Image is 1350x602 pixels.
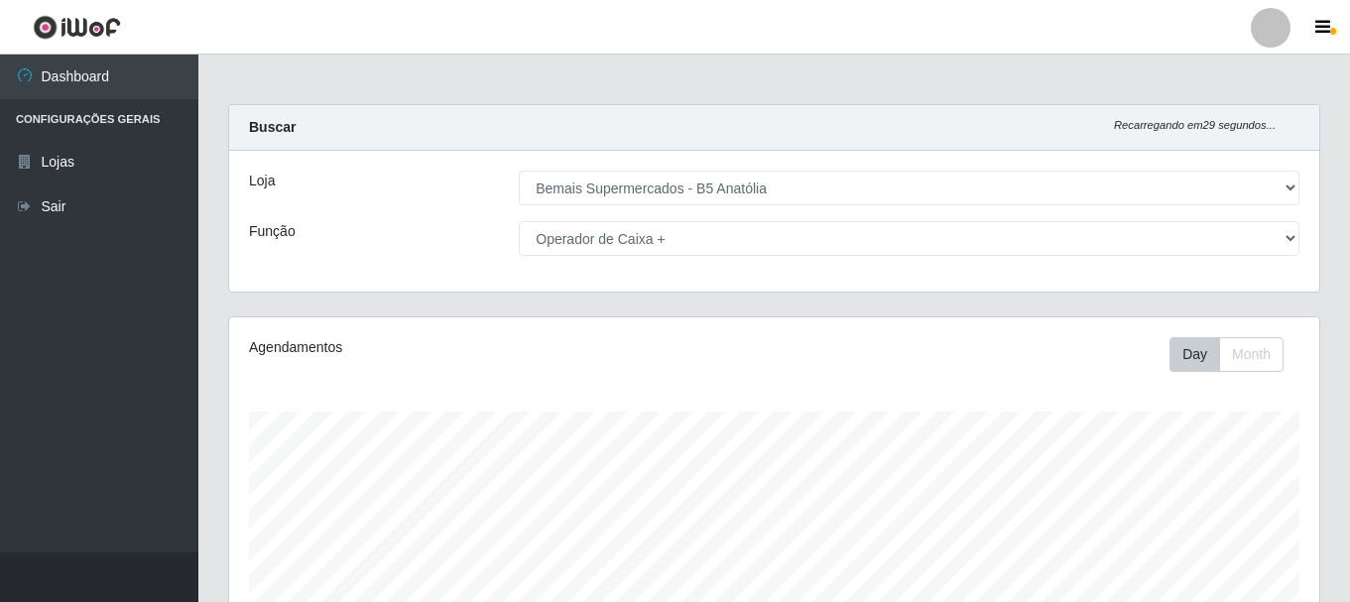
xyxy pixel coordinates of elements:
[249,171,275,191] label: Loja
[33,15,121,40] img: CoreUI Logo
[1169,337,1284,372] div: First group
[249,221,296,242] label: Função
[1169,337,1220,372] button: Day
[249,119,296,135] strong: Buscar
[1114,119,1276,131] i: Recarregando em 29 segundos...
[1219,337,1284,372] button: Month
[249,337,670,358] div: Agendamentos
[1169,337,1299,372] div: Toolbar with button groups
